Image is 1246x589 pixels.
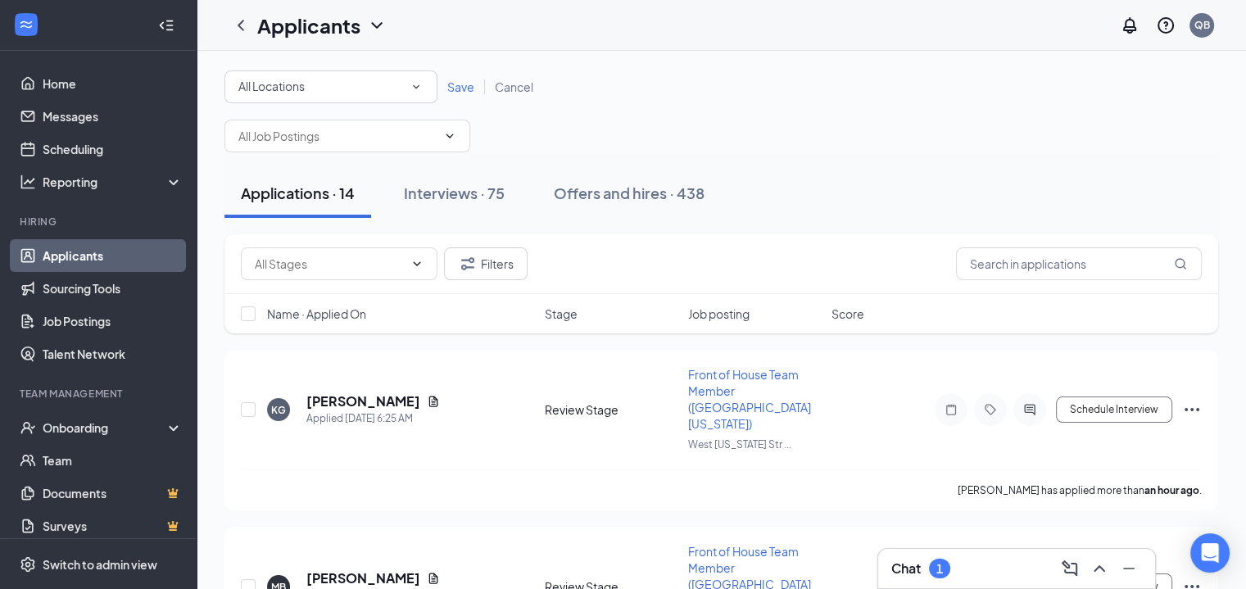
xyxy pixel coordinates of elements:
[43,133,183,165] a: Scheduling
[891,560,921,578] h3: Chat
[238,77,424,97] div: All Locations
[367,16,387,35] svg: ChevronDown
[444,247,528,280] button: Filter Filters
[447,79,474,94] span: Save
[43,477,183,510] a: DocumentsCrown
[688,438,791,451] span: West [US_STATE] Str ...
[458,254,478,274] svg: Filter
[238,79,305,93] span: All Locations
[1144,484,1199,496] b: an hour ago
[427,572,440,585] svg: Document
[1056,396,1172,423] button: Schedule Interview
[43,419,169,436] div: Onboarding
[43,239,183,272] a: Applicants
[267,306,366,322] span: Name · Applied On
[404,183,505,203] div: Interviews · 75
[554,183,705,203] div: Offers and hires · 438
[545,306,578,322] span: Stage
[1182,400,1202,419] svg: Ellipses
[20,215,179,229] div: Hiring
[43,305,183,338] a: Job Postings
[257,11,360,39] h1: Applicants
[1120,16,1140,35] svg: Notifications
[271,403,286,417] div: KG
[43,510,183,542] a: SurveysCrown
[1174,257,1187,270] svg: MagnifyingGlass
[158,17,174,34] svg: Collapse
[43,338,183,370] a: Talent Network
[20,556,36,573] svg: Settings
[1194,18,1210,32] div: QB
[43,556,157,573] div: Switch to admin view
[1116,555,1142,582] button: Minimize
[410,257,424,270] svg: ChevronDown
[43,272,183,305] a: Sourcing Tools
[1060,559,1080,578] svg: ComposeMessage
[20,174,36,190] svg: Analysis
[1119,559,1139,578] svg: Minimize
[231,16,251,35] svg: ChevronLeft
[20,387,179,401] div: Team Management
[1156,16,1176,35] svg: QuestionInfo
[688,306,750,322] span: Job posting
[688,367,811,431] span: Front of House Team Member ([GEOGRAPHIC_DATA][US_STATE])
[241,183,355,203] div: Applications · 14
[1190,533,1230,573] div: Open Intercom Messenger
[936,562,943,576] div: 1
[43,67,183,100] a: Home
[20,419,36,436] svg: UserCheck
[43,174,184,190] div: Reporting
[1057,555,1083,582] button: ComposeMessage
[831,306,864,322] span: Score
[238,127,437,145] input: All Job Postings
[18,16,34,33] svg: WorkstreamLogo
[306,410,440,427] div: Applied [DATE] 6:25 AM
[443,129,456,143] svg: ChevronDown
[981,403,1000,416] svg: Tag
[306,392,420,410] h5: [PERSON_NAME]
[43,100,183,133] a: Messages
[427,395,440,408] svg: Document
[255,255,404,273] input: All Stages
[409,79,424,94] svg: SmallChevronDown
[1020,403,1040,416] svg: ActiveChat
[306,569,420,587] h5: [PERSON_NAME]
[956,247,1202,280] input: Search in applications
[545,401,678,418] div: Review Stage
[495,79,533,94] span: Cancel
[1086,555,1112,582] button: ChevronUp
[1090,559,1109,578] svg: ChevronUp
[958,483,1202,497] p: [PERSON_NAME] has applied more than .
[43,444,183,477] a: Team
[941,403,961,416] svg: Note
